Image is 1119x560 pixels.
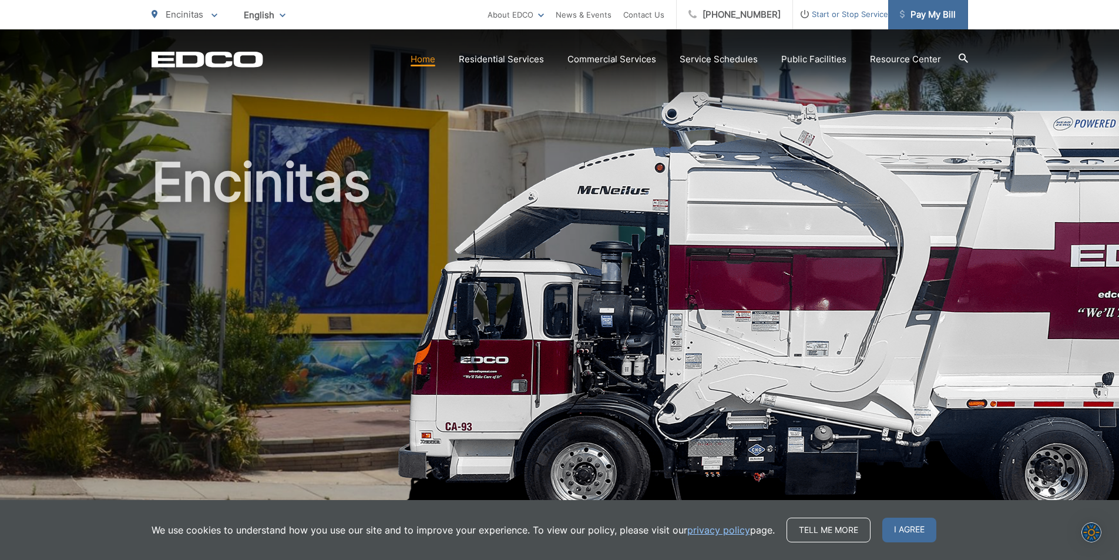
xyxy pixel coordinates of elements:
[411,52,435,66] a: Home
[152,153,968,525] h1: Encinitas
[235,5,294,25] span: English
[488,8,544,22] a: About EDCO
[900,8,956,22] span: Pay My Bill
[567,52,656,66] a: Commercial Services
[152,523,775,537] p: We use cookies to understand how you use our site and to improve your experience. To view our pol...
[680,52,758,66] a: Service Schedules
[870,52,941,66] a: Resource Center
[556,8,611,22] a: News & Events
[787,518,871,542] a: Tell me more
[781,52,846,66] a: Public Facilities
[623,8,664,22] a: Contact Us
[459,52,544,66] a: Residential Services
[166,9,203,20] span: Encinitas
[152,51,263,68] a: EDCD logo. Return to the homepage.
[687,523,750,537] a: privacy policy
[882,518,936,542] span: I agree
